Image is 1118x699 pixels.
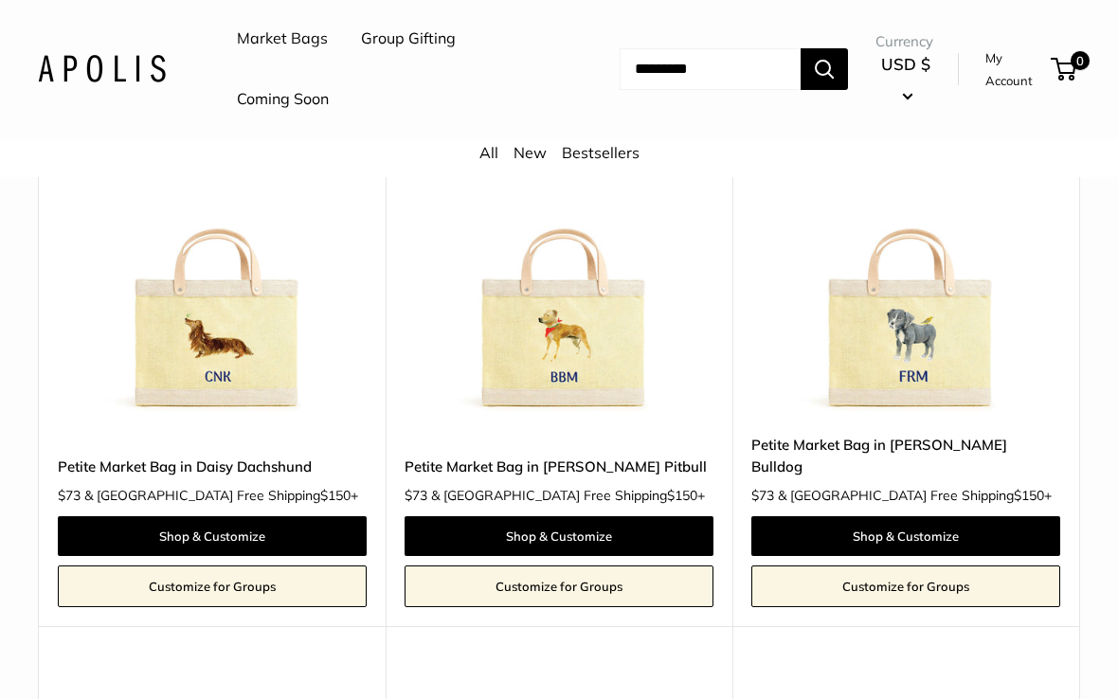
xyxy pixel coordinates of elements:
[751,566,1060,608] a: Customize for Groups
[875,29,936,56] span: Currency
[405,488,427,505] span: $73
[58,457,367,478] a: Petite Market Bag in Daisy Dachshund
[237,26,328,54] a: Market Bags
[751,435,1060,479] a: Petite Market Bag in [PERSON_NAME] Bulldog
[58,566,367,608] a: Customize for Groups
[801,49,848,91] button: Search
[38,56,166,83] img: Apolis
[405,517,713,557] a: Shop & Customize
[1071,52,1090,71] span: 0
[58,107,367,416] a: Petite Market Bag in Daisy Dachshunddescription_The artist's desk in Ventura CA
[431,490,705,503] span: & [GEOGRAPHIC_DATA] Free Shipping +
[667,488,697,505] span: $150
[751,517,1060,557] a: Shop & Customize
[751,488,774,505] span: $73
[881,55,930,75] span: USD $
[778,490,1052,503] span: & [GEOGRAPHIC_DATA] Free Shipping +
[405,107,713,416] a: Petite Market Bag in Daisy Golden PitbullPetite Market Bag in Daisy Golden Pitbull
[58,517,367,557] a: Shop & Customize
[1053,59,1076,81] a: 0
[405,457,713,478] a: Petite Market Bag in [PERSON_NAME] Pitbull
[751,107,1060,416] a: Petite Market Bag in Daisy Grey BulldogPetite Market Bag in Daisy Grey Bulldog
[405,107,713,416] img: Petite Market Bag in Daisy Golden Pitbull
[361,26,456,54] a: Group Gifting
[875,50,936,111] button: USD $
[562,144,640,163] a: Bestsellers
[985,47,1044,94] a: My Account
[237,86,329,115] a: Coming Soon
[84,490,358,503] span: & [GEOGRAPHIC_DATA] Free Shipping +
[751,107,1060,416] img: Petite Market Bag in Daisy Grey Bulldog
[58,107,367,416] img: Petite Market Bag in Daisy Dachshund
[479,144,498,163] a: All
[405,566,713,608] a: Customize for Groups
[620,49,801,91] input: Search...
[320,488,351,505] span: $150
[1014,488,1044,505] span: $150
[514,144,547,163] a: New
[58,488,81,505] span: $73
